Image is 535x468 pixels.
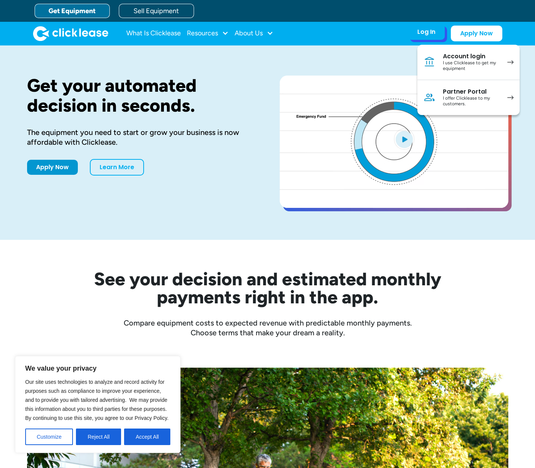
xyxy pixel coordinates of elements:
img: arrow [507,60,514,64]
button: Customize [25,429,73,445]
a: open lightbox [280,76,508,208]
img: Blue play button logo on a light blue circular background [394,129,414,150]
a: Partner PortalI offer Clicklease to my customers. [417,80,520,115]
div: Partner Portal [443,88,500,95]
a: What Is Clicklease [126,26,181,41]
a: Sell Equipment [119,4,194,18]
div: We value your privacy [15,356,180,453]
div: I use Clicklease to get my equipment [443,60,500,72]
p: We value your privacy [25,364,170,373]
div: Compare equipment costs to expected revenue with predictable monthly payments. Choose terms that ... [27,318,508,338]
img: arrow [507,95,514,100]
div: Account login [443,53,500,60]
h2: See your decision and estimated monthly payments right in the app. [57,270,478,306]
img: Person icon [423,91,435,103]
div: The equipment you need to start or grow your business is now affordable with Clicklease. [27,127,256,147]
img: Bank icon [423,56,435,68]
div: Log In [417,28,435,36]
a: Apply Now [451,26,502,41]
a: Account loginI use Clicklease to get my equipment [417,45,520,80]
div: I offer Clicklease to my customers. [443,95,500,107]
span: Our site uses technologies to analyze and record activity for purposes such as compliance to impr... [25,379,168,421]
button: Accept All [124,429,170,445]
nav: Log In [417,45,520,115]
a: Apply Now [27,160,78,175]
div: About Us [235,26,273,41]
button: Reject All [76,429,121,445]
h1: Get your automated decision in seconds. [27,76,256,115]
a: home [33,26,108,41]
div: Resources [187,26,229,41]
a: Get Equipment [35,4,110,18]
img: Clicklease logo [33,26,108,41]
a: Learn More [90,159,144,176]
